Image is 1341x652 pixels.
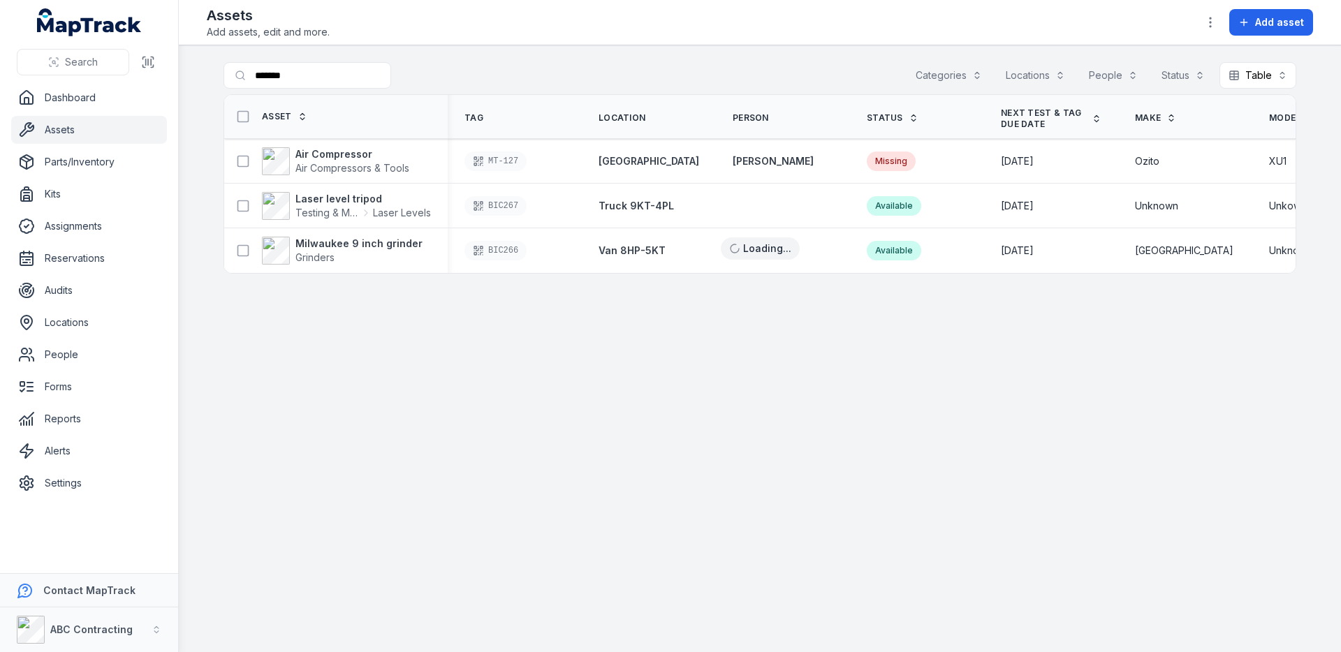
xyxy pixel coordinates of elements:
button: Status [1152,62,1214,89]
a: Alerts [11,437,167,465]
a: Van 8HP-5KT [599,244,666,258]
div: Missing [867,151,916,171]
span: Truck 9KT-4PL [599,200,674,212]
span: Add asset [1255,15,1304,29]
span: Unknown [1135,199,1178,213]
span: XU1 [1269,154,1287,168]
strong: Milwaukee 9 inch grinder [295,237,423,251]
button: Add asset [1229,9,1313,36]
span: [DATE] [1001,155,1034,167]
strong: Contact MapTrack [43,584,135,596]
span: Tag [464,112,483,124]
span: Next test & tag due date [1001,108,1086,130]
div: BIC266 [464,241,527,260]
a: People [11,341,167,369]
span: Testing & Measuring Equipment [295,206,359,220]
span: Laser Levels [373,206,431,220]
a: MapTrack [37,8,142,36]
a: Reservations [11,244,167,272]
div: Available [867,241,921,260]
span: Make [1135,112,1161,124]
a: Truck 9KT-4PL [599,199,674,213]
a: Settings [11,469,167,497]
div: Available [867,196,921,216]
span: Search [65,55,98,69]
strong: Air Compressor [295,147,409,161]
span: [GEOGRAPHIC_DATA] [599,155,699,167]
time: 05/07/2025, 10:00:00 am [1001,154,1034,168]
strong: Laser level tripod [295,192,431,206]
span: Asset [262,111,292,122]
button: People [1080,62,1147,89]
span: Person [733,112,769,124]
span: Location [599,112,645,124]
span: Status [867,112,903,124]
h2: Assets [207,6,330,25]
a: Dashboard [11,84,167,112]
time: 03/09/2025, 10:00:00 am [1001,199,1034,213]
a: Locations [11,309,167,336]
span: Van 8HP-5KT [599,244,666,256]
time: 13/07/2025, 10:00:00 am [1001,244,1034,258]
a: Audits [11,276,167,304]
a: Milwaukee 9 inch grinderGrinders [262,237,423,265]
span: Add assets, edit and more. [207,25,330,39]
span: Model [1269,112,1301,124]
a: Laser level tripodTesting & Measuring EquipmentLaser Levels [262,192,431,220]
a: Reports [11,405,167,433]
button: Table [1219,62,1296,89]
div: BIC267 [464,196,527,216]
span: [DATE] [1001,244,1034,256]
strong: ABC Contracting [50,623,133,635]
a: Assets [11,116,167,144]
span: Ozito [1135,154,1159,168]
a: [PERSON_NAME] [733,154,814,168]
a: [GEOGRAPHIC_DATA] [599,154,699,168]
button: Categories [907,62,991,89]
div: MT-127 [464,151,527,171]
a: Next test & tag due date [1001,108,1101,130]
span: Unkown [1269,199,1307,213]
a: Parts/Inventory [11,148,167,176]
a: Asset [262,111,307,122]
a: Kits [11,180,167,208]
a: Assignments [11,212,167,240]
a: Forms [11,373,167,401]
span: Unknown [1269,244,1312,258]
span: Air Compressors & Tools [295,162,409,174]
a: Air CompressorAir Compressors & Tools [262,147,409,175]
span: [GEOGRAPHIC_DATA] [1135,244,1233,258]
a: Status [867,112,918,124]
span: [DATE] [1001,200,1034,212]
button: Locations [997,62,1074,89]
a: Make [1135,112,1176,124]
button: Search [17,49,129,75]
span: Grinders [295,251,335,263]
a: Model [1269,112,1317,124]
